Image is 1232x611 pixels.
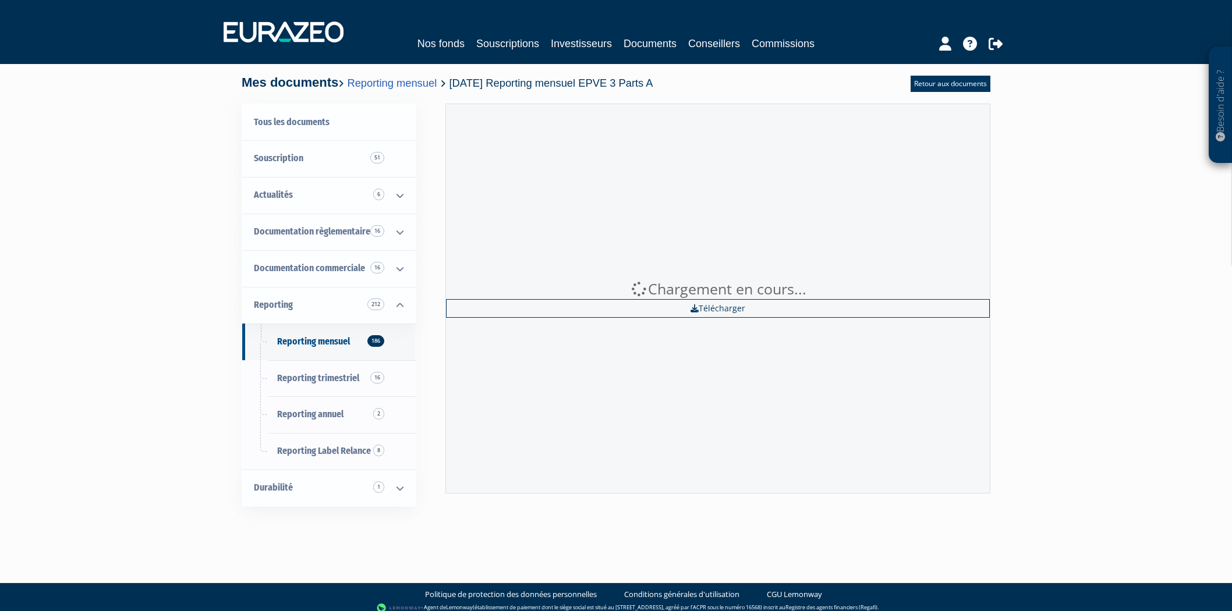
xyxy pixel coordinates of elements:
a: Reporting trimestriel16 [242,360,416,397]
span: Souscription [254,152,303,164]
a: Télécharger [446,299,990,318]
span: 6 [373,189,384,200]
h4: Mes documents [242,76,653,90]
a: Souscriptions [476,35,539,52]
a: Documentation commerciale 16 [242,250,416,287]
span: 16 [370,262,384,273]
a: Conditions générales d'utilisation [624,589,739,600]
a: Souscription51 [242,140,416,177]
span: 16 [370,372,384,383]
p: Besoin d'aide ? [1214,53,1227,158]
a: Reporting 212 [242,287,416,324]
span: Documentation commerciale [254,262,365,273]
span: Reporting annuel [277,408,344,420]
span: 8 [373,445,384,456]
span: 1 [373,481,384,493]
a: Reporting mensuel186 [242,324,416,360]
span: Reporting Label Relance [277,445,371,456]
img: 1732889491-logotype_eurazeo_blanc_rvb.png [224,22,344,42]
a: Actualités 6 [242,177,416,214]
a: Commissions [752,35,815,52]
span: [DATE] Reporting mensuel EPVE 3 Parts A [449,77,653,89]
span: Documentation règlementaire [254,226,370,237]
div: Chargement en cours... [446,279,990,300]
a: Retour aux documents [911,76,990,92]
a: Politique de protection des données personnelles [425,589,597,600]
span: Actualités [254,189,293,200]
a: Reporting Label Relance8 [242,433,416,470]
span: Durabilité [254,482,293,493]
span: 186 [367,335,384,347]
span: 212 [367,299,384,310]
span: Reporting trimestriel [277,372,359,383]
a: CGU Lemonway [767,589,822,600]
a: Documentation règlementaire 16 [242,214,416,250]
a: Investisseurs [551,35,612,52]
span: 51 [370,152,384,164]
a: Conseillers [688,35,740,52]
a: Durabilité 1 [242,470,416,506]
a: Documents [624,35,677,52]
span: 2 [373,408,384,420]
span: 16 [370,225,384,237]
span: Reporting mensuel [277,336,350,347]
a: Nos fonds [417,35,465,52]
a: Reporting annuel2 [242,396,416,433]
span: Reporting [254,299,293,310]
a: Reporting mensuel [347,77,437,89]
a: Tous les documents [242,104,416,141]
